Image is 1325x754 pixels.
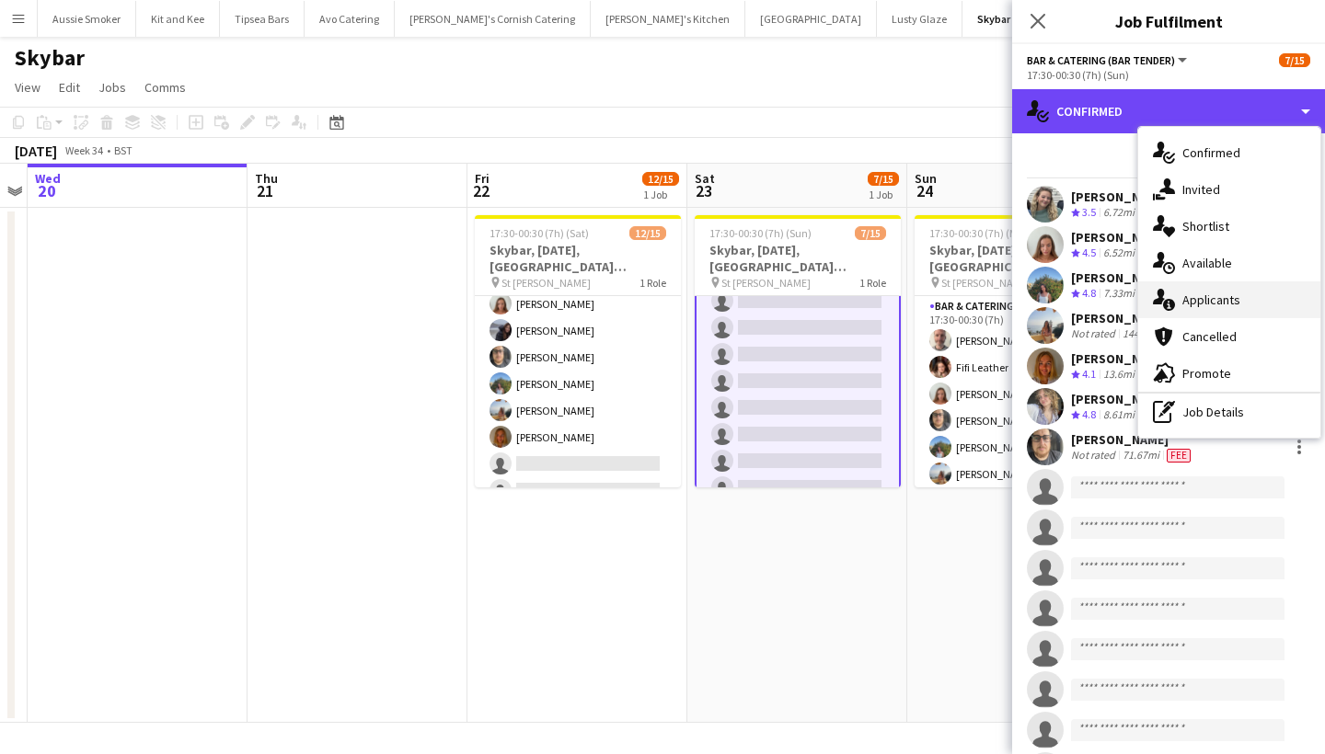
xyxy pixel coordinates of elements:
[98,79,126,96] span: Jobs
[61,143,107,157] span: Week 34
[915,242,1121,275] h3: Skybar, [DATE], [GEOGRAPHIC_DATA][PERSON_NAME]
[695,215,901,487] app-job-card: 17:30-00:30 (7h) (Sun)7/15Skybar, [DATE], [GEOGRAPHIC_DATA][PERSON_NAME] St [PERSON_NAME]1 Role[P...
[1163,448,1194,463] div: Crew has different fees then in role
[1012,89,1325,133] div: Confirmed
[1138,281,1320,318] div: Applicants
[629,226,666,240] span: 12/15
[1138,171,1320,208] div: Invited
[1100,286,1138,302] div: 7.33mi
[1138,245,1320,281] div: Available
[929,226,1033,240] span: 17:30-00:30 (7h) (Mon)
[869,188,898,201] div: 1 Job
[591,1,745,37] button: [PERSON_NAME]'s Kitchen
[1012,9,1325,33] h3: Job Fulfilment
[1119,448,1163,463] div: 71.67mi
[639,276,666,290] span: 1 Role
[1027,53,1190,67] button: Bar & Catering (Bar Tender)
[721,276,811,290] span: St [PERSON_NAME]
[1167,449,1191,463] span: Fee
[855,226,886,240] span: 7/15
[1138,394,1320,430] div: Job Details
[1071,326,1119,341] div: Not rated
[305,1,395,37] button: Avo Catering
[1071,448,1119,463] div: Not rated
[1071,229,1169,246] div: [PERSON_NAME]
[915,296,1121,599] app-card-role: Bar & Catering (Bar Tender)10/1017:30-00:30 (7h)[PERSON_NAME]Fifi Leather[PERSON_NAME][PERSON_NAM...
[642,172,679,186] span: 12/15
[144,79,186,96] span: Comms
[745,1,877,37] button: [GEOGRAPHIC_DATA]
[15,44,85,72] h1: Skybar
[1082,205,1096,219] span: 3.5
[490,226,589,240] span: 17:30-00:30 (7h) (Sat)
[32,180,61,201] span: 20
[59,79,80,96] span: Edit
[859,276,886,290] span: 1 Role
[1071,350,1169,367] div: [PERSON_NAME]
[137,75,193,99] a: Comms
[1027,53,1175,67] span: Bar & Catering (Bar Tender)
[91,75,133,99] a: Jobs
[35,170,61,187] span: Wed
[1071,310,1200,326] div: [PERSON_NAME]
[475,242,681,275] h3: Skybar, [DATE], [GEOGRAPHIC_DATA][PERSON_NAME]
[136,1,220,37] button: Kit and Kee
[472,180,490,201] span: 22
[1138,208,1320,245] div: Shortlist
[475,170,490,187] span: Fri
[1071,188,1169,205] div: [PERSON_NAME]
[1100,205,1138,221] div: 6.72mi
[1138,318,1320,355] div: Cancelled
[501,276,591,290] span: St [PERSON_NAME]
[1138,134,1320,171] div: Confirmed
[38,1,136,37] button: Aussie Smoker
[868,172,899,186] span: 7/15
[15,79,40,96] span: View
[52,75,87,99] a: Edit
[695,170,715,187] span: Sat
[1082,367,1096,381] span: 4.1
[1100,246,1138,261] div: 6.52mi
[915,170,937,187] span: Sun
[643,188,678,201] div: 1 Job
[1138,355,1320,392] div: Promote
[877,1,962,37] button: Lusty Glaze
[962,1,1026,37] button: Skybar
[252,180,278,201] span: 21
[114,143,132,157] div: BST
[695,242,901,275] h3: Skybar, [DATE], [GEOGRAPHIC_DATA][PERSON_NAME]
[1279,53,1310,67] span: 7/15
[1082,407,1096,421] span: 4.8
[1071,269,1169,286] div: [PERSON_NAME]
[15,142,57,160] div: [DATE]
[395,1,591,37] button: [PERSON_NAME]'s Cornish Catering
[255,170,278,187] span: Thu
[692,180,715,201] span: 23
[220,1,305,37] button: Tipsea Bars
[1082,246,1096,259] span: 4.5
[1100,407,1138,423] div: 8.61mi
[475,215,681,487] app-job-card: 17:30-00:30 (7h) (Sat)12/15Skybar, [DATE], [GEOGRAPHIC_DATA][PERSON_NAME] St [PERSON_NAME]1 RoleC...
[1119,326,1169,341] div: 144.97mi
[1071,391,1169,407] div: [PERSON_NAME]
[709,226,812,240] span: 17:30-00:30 (7h) (Sun)
[1071,431,1194,448] div: [PERSON_NAME]
[7,75,48,99] a: View
[912,180,937,201] span: 24
[1027,68,1310,82] div: 17:30-00:30 (7h) (Sun)
[1100,367,1138,383] div: 13.6mi
[915,215,1121,487] app-job-card: 17:30-00:30 (7h) (Mon)10/10Skybar, [DATE], [GEOGRAPHIC_DATA][PERSON_NAME] St [PERSON_NAME]1 RoleB...
[941,276,1031,290] span: St [PERSON_NAME]
[475,99,681,535] app-card-role: Callum Shove[PERSON_NAME][PERSON_NAME][PERSON_NAME][PERSON_NAME][PERSON_NAME][PERSON_NAME][PERSON...
[1082,286,1096,300] span: 4.8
